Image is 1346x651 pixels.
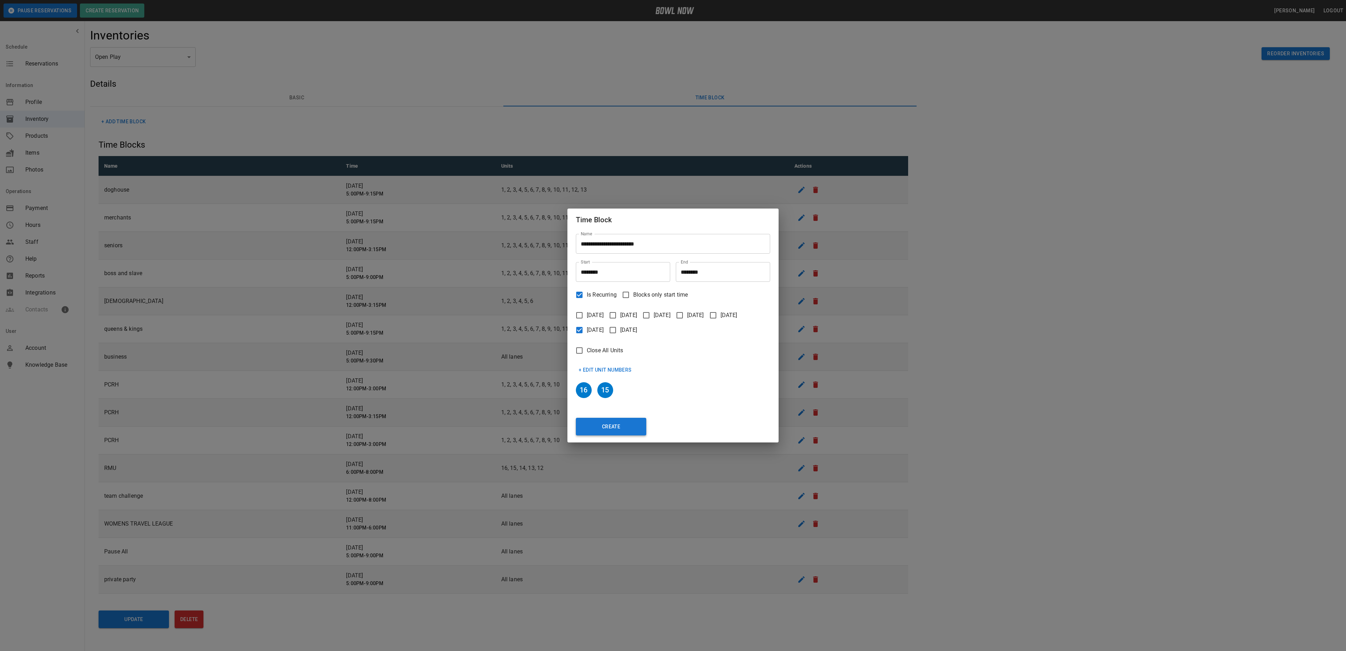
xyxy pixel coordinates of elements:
[581,259,590,265] label: Start
[587,346,623,355] span: Close All Units
[567,209,779,231] h2: Time Block
[620,326,637,334] span: [DATE]
[654,311,671,320] span: [DATE]
[633,291,688,299] span: Blocks only start time
[576,262,665,282] input: Choose time, selected time is 2:00 PM
[587,311,604,320] span: [DATE]
[576,382,592,398] h6: 16
[576,364,635,377] button: + Edit Unit Numbers
[597,382,613,398] h6: 15
[587,326,604,334] span: [DATE]
[721,311,737,320] span: [DATE]
[687,311,704,320] span: [DATE]
[576,418,646,435] button: Create
[676,262,765,282] input: Choose time, selected time is 4:00 PM
[587,291,617,299] span: Is Recurring
[681,259,688,265] label: End
[620,311,637,320] span: [DATE]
